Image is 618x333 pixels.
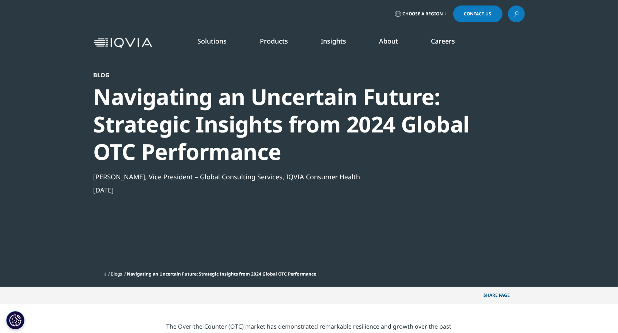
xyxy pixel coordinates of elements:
div: Blog [94,71,485,79]
img: IQVIA Healthcare Information Technology and Pharma Clinical Research Company [94,38,152,48]
a: Insights [321,37,346,45]
span: Contact Us [464,12,492,16]
span: Navigating an Uncertain Future: Strategic Insights from 2024 Global OTC Performance [127,271,316,277]
button: Ustawienia plików cookie [6,311,24,329]
a: Careers [431,37,455,45]
p: Share PAGE [478,287,525,304]
a: Products [260,37,288,45]
div: [DATE] [94,186,485,194]
button: Share PAGEShare PAGE [478,287,525,304]
div: [PERSON_NAME], Vice President – Global Consulting Services, IQVIA Consumer Health [94,172,485,181]
a: Solutions [198,37,227,45]
span: Choose a Region [403,11,443,17]
nav: Primary [155,26,525,60]
a: Blogs [111,271,122,277]
a: About [379,37,398,45]
div: Navigating an Uncertain Future: Strategic Insights from 2024 Global OTC Performance [94,83,485,165]
a: Contact Us [453,5,503,22]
